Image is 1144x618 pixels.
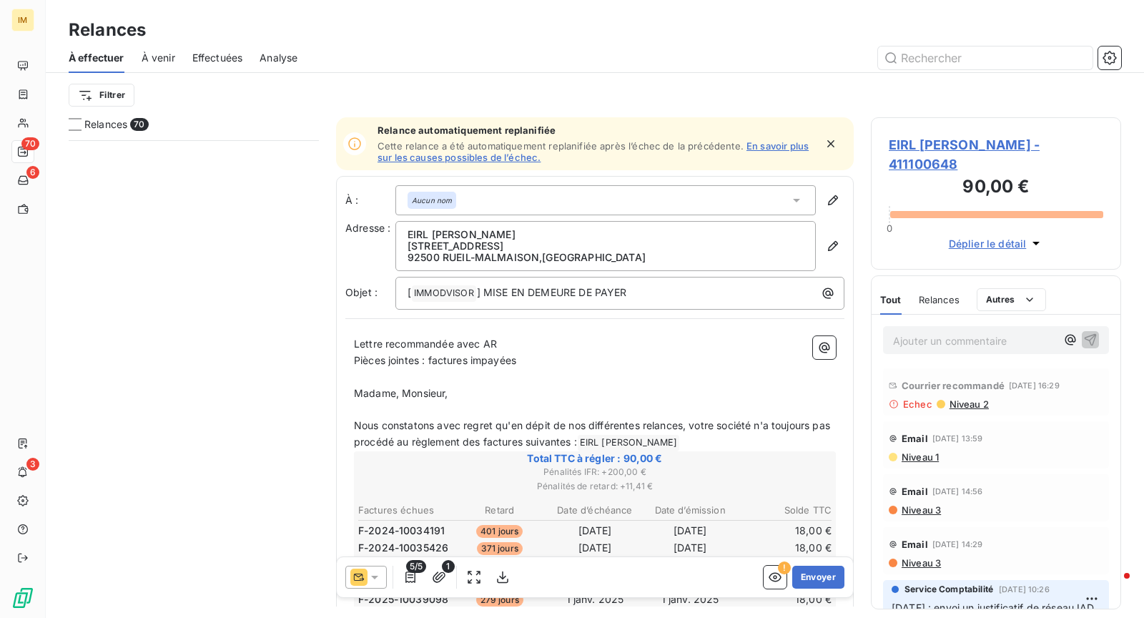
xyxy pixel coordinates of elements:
[880,294,902,305] span: Tout
[945,235,1048,252] button: Déplier le détail
[903,398,932,410] span: Echec
[900,451,939,463] span: Niveau 1
[356,451,834,466] span: Total TTC à régler : 90,00 €
[949,236,1027,251] span: Déplier le détail
[889,174,1103,202] h3: 90,00 €
[442,560,455,573] span: 1
[21,137,39,150] span: 70
[412,195,452,205] em: Aucun nom
[578,435,680,451] span: EIRL [PERSON_NAME]
[902,380,1005,391] span: Courrier recommandé
[378,140,809,163] a: En savoir plus sur les causes possibles de l’échec.
[69,140,319,618] div: grid
[1095,569,1130,604] iframe: Intercom live chat
[932,434,983,443] span: [DATE] 13:59
[739,523,832,539] td: 18,00 €
[643,540,737,556] td: [DATE]
[643,503,737,518] th: Date d’émission
[358,524,445,538] span: F-2024-10034191
[932,487,983,496] span: [DATE] 14:56
[900,504,941,516] span: Niveau 3
[977,288,1046,311] button: Autres
[11,9,34,31] div: IM
[354,354,516,366] span: Pièces jointes : factures impayées
[358,541,448,555] span: F-2024-10035426
[378,140,744,152] span: Cette relance a été automatiquement replanifiée après l’échec de la précédente.
[69,51,124,65] span: À effectuer
[356,466,834,479] span: Pénalités IFR : + 200,00 €
[354,419,833,448] span: Nous constatons avec regret qu'en dépit de nos différentes relances, votre société n'a toujours p...
[358,592,448,607] span: F-2025-10039098
[408,229,804,240] p: EIRL [PERSON_NAME]
[1009,381,1060,390] span: [DATE] 16:29
[887,222,892,234] span: 0
[345,193,395,207] label: À :
[69,84,134,107] button: Filtrer
[84,117,127,132] span: Relances
[142,51,175,65] span: À venir
[902,433,928,444] span: Email
[354,387,448,399] span: Madame, Monsieur,
[902,539,928,550] span: Email
[26,166,39,179] span: 6
[739,592,832,607] td: 18,00 €
[902,486,928,497] span: Email
[477,286,627,298] span: ] MISE EN DEMEURE DE PAYER
[453,503,546,518] th: Retard
[26,458,39,471] span: 3
[356,480,834,493] span: Pénalités de retard : + 11,41 €
[354,338,497,350] span: Lettre recommandée avec AR
[477,542,523,555] span: 371 jours
[345,286,378,298] span: Objet :
[548,523,641,539] td: [DATE]
[643,523,737,539] td: [DATE]
[408,252,804,263] p: 92500 RUEIL-MALMAISON , [GEOGRAPHIC_DATA]
[948,398,989,410] span: Niveau 2
[378,124,815,136] span: Relance automatiquement replanifiée
[69,17,146,43] h3: Relances
[548,503,641,518] th: Date d’échéance
[548,592,641,607] td: 1 janv. 2025
[739,540,832,556] td: 18,00 €
[11,587,34,609] img: Logo LeanPay
[932,540,983,549] span: [DATE] 14:29
[408,240,804,252] p: [STREET_ADDRESS]
[739,503,832,518] th: Solde TTC
[900,557,941,569] span: Niveau 3
[260,51,297,65] span: Analyse
[476,525,523,538] span: 401 jours
[878,46,1093,69] input: Rechercher
[408,286,411,298] span: [
[999,585,1050,594] span: [DATE] 10:26
[345,222,390,234] span: Adresse :
[889,135,1103,174] span: EIRL [PERSON_NAME] - 411100648
[130,118,148,131] span: 70
[792,566,844,589] button: Envoyer
[904,583,993,596] span: Service Comptabilité
[406,560,426,573] span: 5/5
[192,51,243,65] span: Effectuées
[919,294,960,305] span: Relances
[476,594,523,607] span: 279 jours
[643,592,737,607] td: 1 janv. 2025
[357,503,451,518] th: Factures échues
[412,285,476,302] span: IMMODVISOR
[548,540,641,556] td: [DATE]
